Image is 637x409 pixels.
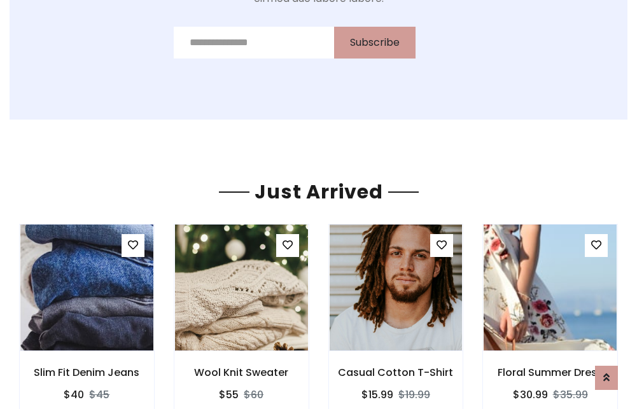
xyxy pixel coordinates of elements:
[329,366,463,378] h6: Casual Cotton T-Shirt
[553,387,588,402] del: $35.99
[249,178,388,205] span: Just Arrived
[174,366,309,378] h6: Wool Knit Sweater
[244,387,263,402] del: $60
[513,389,548,401] h6: $30.99
[334,27,416,59] button: Subscribe
[20,366,154,378] h6: Slim Fit Denim Jeans
[483,366,617,378] h6: Floral Summer Dress
[219,389,239,401] h6: $55
[64,389,84,401] h6: $40
[361,389,393,401] h6: $15.99
[398,387,430,402] del: $19.99
[89,387,109,402] del: $45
